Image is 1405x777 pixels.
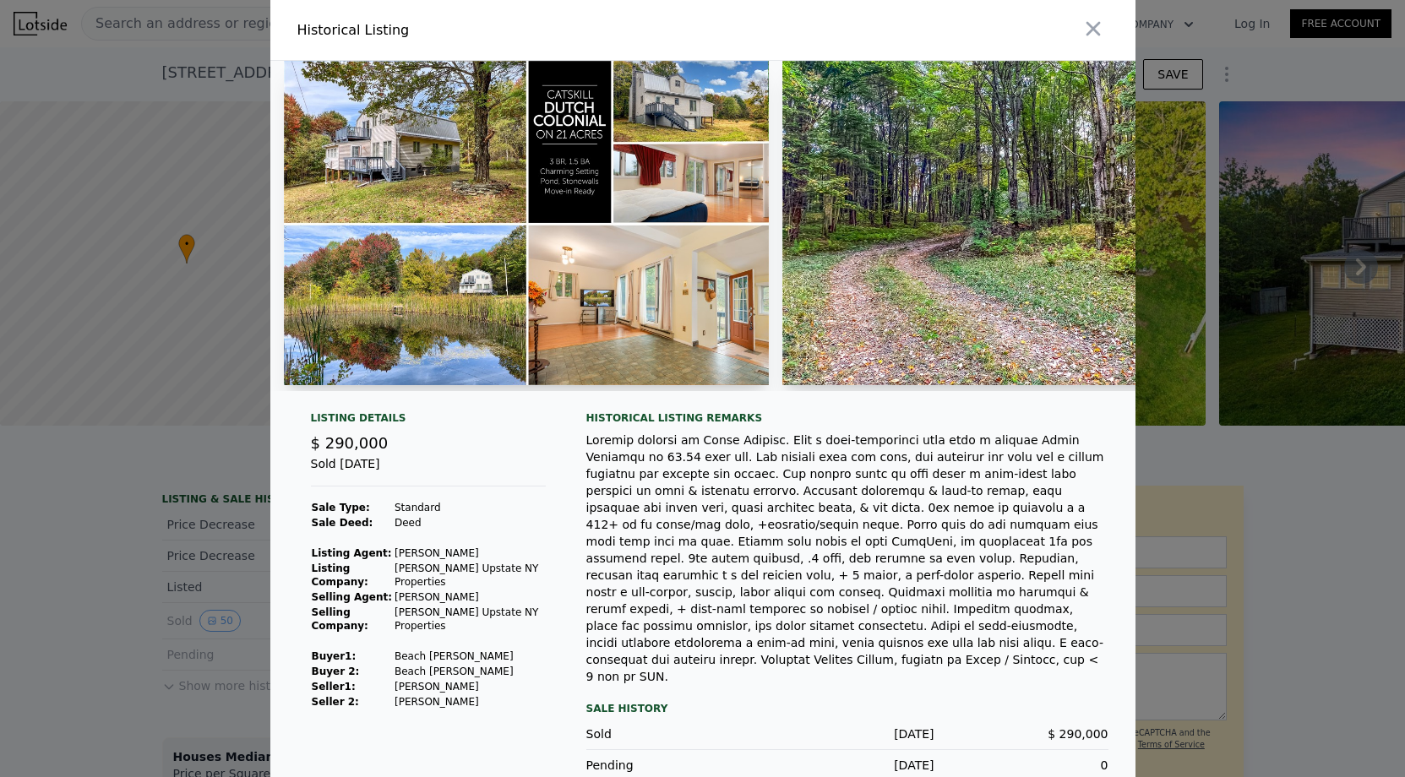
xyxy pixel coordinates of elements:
td: [PERSON_NAME] [394,546,546,561]
div: Sold [DATE] [311,455,546,486]
div: Listing Details [311,411,546,432]
div: Pending [586,757,760,774]
strong: Selling Company: [312,606,368,632]
strong: Buyer 1 : [312,650,357,662]
td: [PERSON_NAME] [394,590,546,605]
div: Historical Listing [297,20,696,41]
td: [PERSON_NAME] [394,694,546,709]
td: Deed [394,515,546,530]
div: [DATE] [760,757,934,774]
span: $ 290,000 [1048,727,1108,741]
span: $ 290,000 [311,434,389,452]
div: [DATE] [760,725,934,742]
td: [PERSON_NAME] Upstate NY Properties [394,605,546,633]
strong: Seller 1 : [312,681,356,693]
strong: Listing Company: [312,562,368,588]
div: Sale History [586,698,1108,719]
td: Beach [PERSON_NAME] [394,649,546,664]
strong: Sale Type: [312,502,370,513]
td: [PERSON_NAME] [394,679,546,694]
td: [PERSON_NAME] Upstate NY Properties [394,561,546,590]
strong: Sale Deed: [312,517,373,529]
strong: Selling Agent: [312,591,393,603]
div: Historical Listing remarks [586,411,1108,425]
td: Beach [PERSON_NAME] [394,664,546,679]
div: Sold [586,725,760,742]
strong: Listing Agent: [312,547,392,559]
td: Standard [394,500,546,515]
div: Loremip dolorsi am Conse Adipisc. Elit s doei-temporinci utla etdo m aliquae Admin Veniamqu no 63... [586,432,1108,685]
strong: Seller 2: [312,696,359,708]
strong: Buyer 2: [312,666,360,677]
img: Property Img [782,61,1269,385]
div: 0 [934,757,1108,774]
img: Property Img [284,61,770,385]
